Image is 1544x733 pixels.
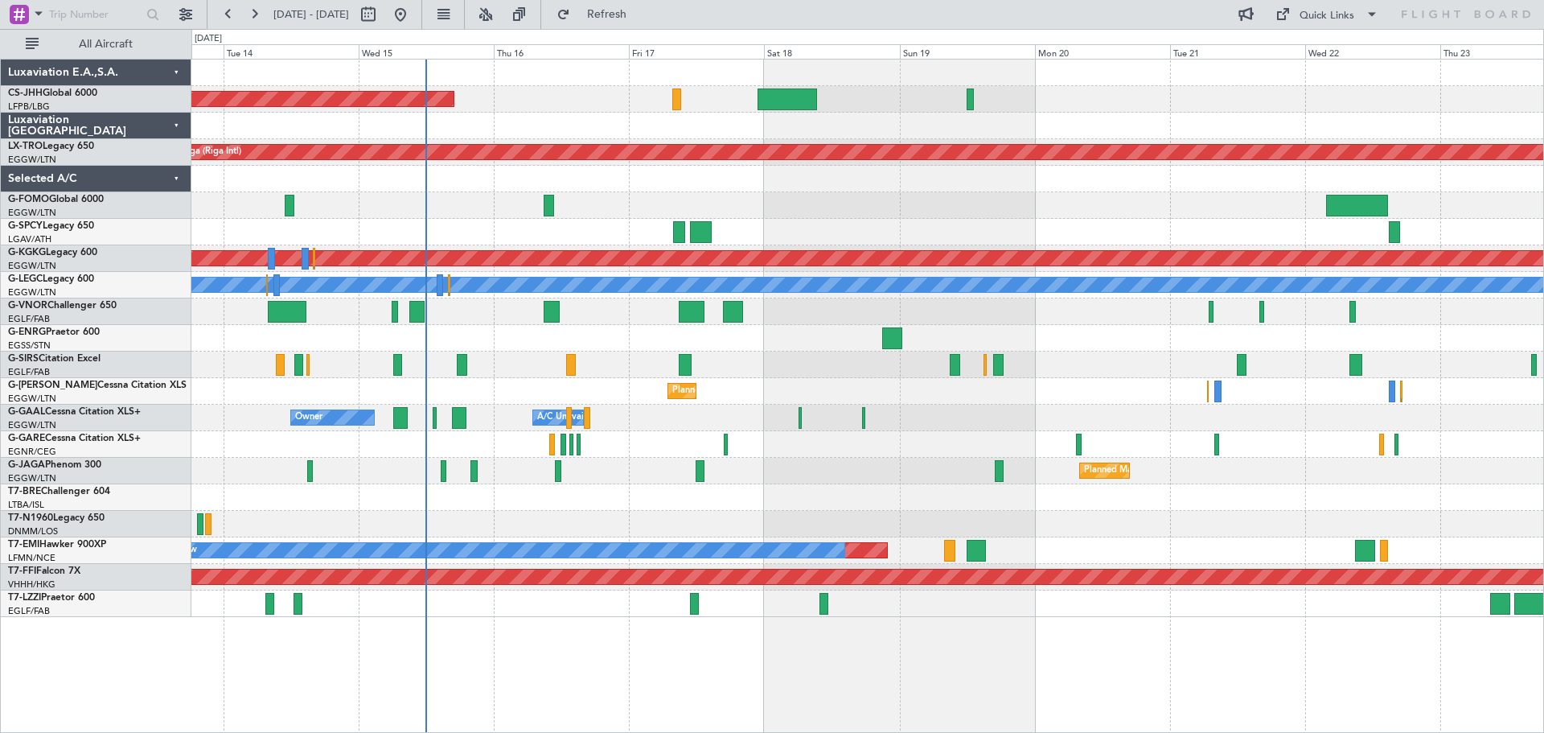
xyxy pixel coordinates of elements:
[537,406,604,430] div: A/C Unavailable
[8,233,51,245] a: LGAV/ATH
[8,195,49,204] span: G-FOMO
[1035,44,1170,59] div: Mon 20
[8,472,56,484] a: EGGW/LTN
[8,487,110,496] a: T7-BREChallenger 604
[8,142,43,151] span: LX-TRO
[18,31,175,57] button: All Aircraft
[8,248,46,257] span: G-KGKG
[8,499,44,511] a: LTBA/ISL
[8,566,80,576] a: T7-FFIFalcon 7X
[1267,2,1386,27] button: Quick Links
[8,154,56,166] a: EGGW/LTN
[8,381,187,390] a: G-[PERSON_NAME]Cessna Citation XLS
[573,9,641,20] span: Refresh
[8,407,141,417] a: G-GAALCessna Citation XLS+
[1300,8,1354,24] div: Quick Links
[549,2,646,27] button: Refresh
[8,260,56,272] a: EGGW/LTN
[42,39,170,50] span: All Aircraft
[8,552,55,564] a: LFMN/NCE
[8,354,101,364] a: G-SIRSCitation Excel
[8,540,39,550] span: T7-EMI
[273,7,349,22] span: [DATE] - [DATE]
[8,566,36,576] span: T7-FFI
[8,593,41,603] span: T7-LZZI
[8,142,94,151] a: LX-TROLegacy 650
[494,44,629,59] div: Thu 16
[295,406,322,430] div: Owner
[195,32,222,46] div: [DATE]
[8,207,56,219] a: EGGW/LTN
[8,593,95,603] a: T7-LZZIPraetor 600
[8,327,100,337] a: G-ENRGPraetor 600
[8,195,104,204] a: G-FOMOGlobal 6000
[8,434,45,443] span: G-GARE
[8,221,94,231] a: G-SPCYLegacy 650
[8,340,51,352] a: EGSS/STN
[8,274,94,284] a: G-LEGCLegacy 600
[8,313,50,325] a: EGLF/FAB
[8,301,47,311] span: G-VNOR
[8,513,53,523] span: T7-N1960
[8,419,56,431] a: EGGW/LTN
[8,513,105,523] a: T7-N1960Legacy 650
[8,327,46,337] span: G-ENRG
[8,540,106,550] a: T7-EMIHawker 900XP
[8,221,43,231] span: G-SPCY
[8,248,97,257] a: G-KGKGLegacy 600
[1170,44,1305,59] div: Tue 21
[8,460,45,470] span: G-JAGA
[8,393,56,405] a: EGGW/LTN
[1305,44,1440,59] div: Wed 22
[8,89,43,98] span: CS-JHH
[629,44,764,59] div: Fri 17
[8,354,39,364] span: G-SIRS
[1084,459,1337,483] div: Planned Maint [GEOGRAPHIC_DATA] ([GEOGRAPHIC_DATA])
[224,44,359,59] div: Tue 14
[8,605,50,617] a: EGLF/FAB
[8,101,50,113] a: LFPB/LBG
[672,379,926,403] div: Planned Maint [GEOGRAPHIC_DATA] ([GEOGRAPHIC_DATA])
[359,44,494,59] div: Wed 15
[8,274,43,284] span: G-LEGC
[8,446,56,458] a: EGNR/CEG
[8,381,97,390] span: G-[PERSON_NAME]
[8,366,50,378] a: EGLF/FAB
[8,407,45,417] span: G-GAAL
[8,460,101,470] a: G-JAGAPhenom 300
[8,286,56,299] a: EGGW/LTN
[49,2,142,27] input: Trip Number
[8,434,141,443] a: G-GARECessna Citation XLS+
[764,44,899,59] div: Sat 18
[8,487,41,496] span: T7-BRE
[8,579,55,591] a: VHHH/HKG
[8,89,97,98] a: CS-JHHGlobal 6000
[8,525,58,537] a: DNMM/LOS
[8,301,117,311] a: G-VNORChallenger 650
[900,44,1035,59] div: Sun 19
